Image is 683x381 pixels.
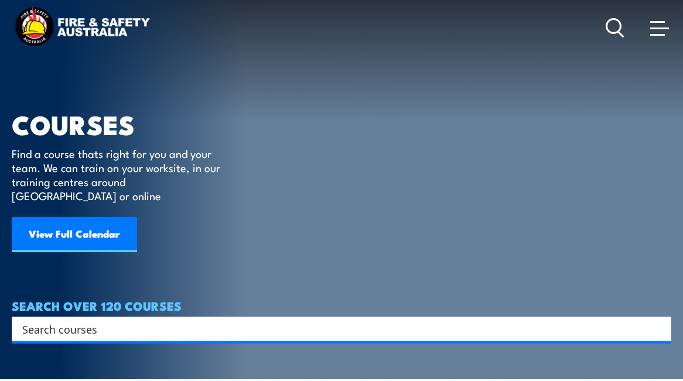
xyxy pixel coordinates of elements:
a: View Full Calendar [12,217,137,252]
p: Find a course thats right for you and your team. We can train on your worksite, in our training c... [12,146,226,202]
h1: COURSES [12,112,237,135]
form: Search form [25,321,648,337]
h4: SEARCH OVER 120 COURSES [12,299,671,312]
input: Search input [22,320,646,338]
button: Search magnifier button [651,321,667,337]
